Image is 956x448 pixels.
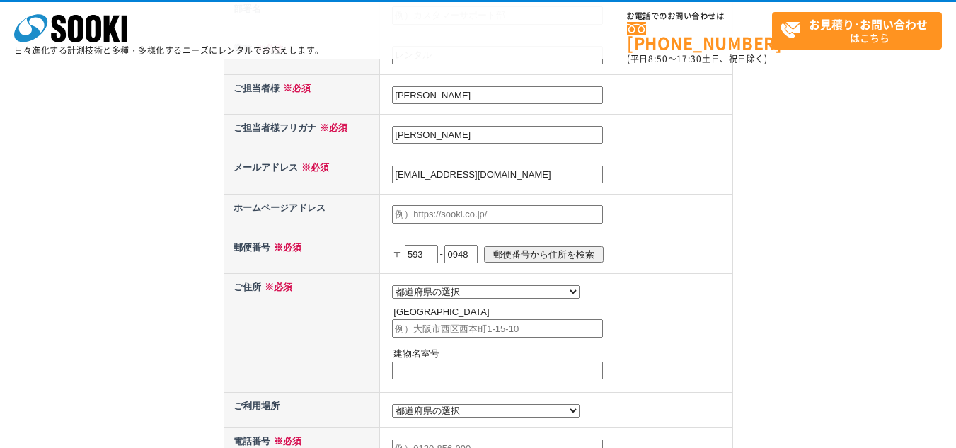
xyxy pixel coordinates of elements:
[484,246,604,263] input: 郵便番号から住所を検索
[627,52,767,65] span: (平日 ～ 土日、祝日除く)
[780,13,941,48] span: はこちら
[316,122,347,133] span: ※必須
[270,436,301,447] span: ※必須
[392,205,603,224] input: 例）https://sooki.co.jp/
[393,305,729,320] p: [GEOGRAPHIC_DATA]
[392,86,603,105] input: 例）創紀 太郎
[298,162,329,173] span: ※必須
[14,46,324,54] p: 日々進化する計測技術と多種・多様化するニーズにレンタルでお応えします。
[224,154,380,194] th: メールアドレス
[224,194,380,234] th: ホームページアドレス
[627,12,772,21] span: お電話でのお問い合わせは
[392,404,580,418] select: /* 20250204 MOD ↑ */ /* 20241122 MOD ↑ */
[224,393,380,428] th: ご利用場所
[392,166,603,184] input: 例）example@sooki.co.jp
[261,282,292,292] span: ※必須
[280,83,311,93] span: ※必須
[648,52,668,65] span: 8:50
[809,16,928,33] strong: お見積り･お問い合わせ
[224,234,380,273] th: 郵便番号
[676,52,702,65] span: 17:30
[444,245,478,263] input: 0005
[393,347,729,362] p: 建物名室号
[392,126,603,144] input: 例）ソーキ タロウ
[627,22,772,51] a: [PHONE_NUMBER]
[224,273,380,392] th: ご住所
[393,239,729,270] p: 〒 -
[392,319,603,338] input: 例）大阪市西区西本町1-15-10
[224,115,380,154] th: ご担当者様フリガナ
[224,75,380,115] th: ご担当者様
[772,12,942,50] a: お見積り･お問い合わせはこちら
[405,245,438,263] input: 550
[270,242,301,253] span: ※必須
